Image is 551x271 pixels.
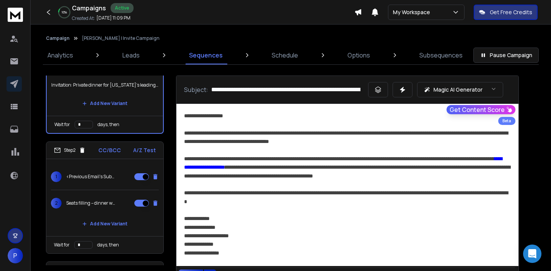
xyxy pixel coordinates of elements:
[66,174,115,180] p: <Previous Email's Subject>
[76,96,134,111] button: Add New Variant
[447,105,515,114] button: Get Content Score
[54,147,86,154] div: Step 2
[393,8,433,16] p: My Workspace
[8,248,23,263] button: P
[122,51,140,60] p: Leads
[46,141,164,254] li: Step2CC/BCCA/Z Test1<Previous Email's Subject>2Seats filling – dinner with Hawai‘i AIA executives...
[419,51,463,60] p: Subsequences
[490,8,532,16] p: Get Free Credits
[184,85,208,94] p: Subject:
[51,171,62,182] span: 1
[72,15,95,21] p: Created At:
[189,51,223,60] p: Sequences
[76,216,134,232] button: Add New Variant
[97,242,119,248] p: days, then
[98,146,121,154] p: CC/BCC
[66,200,115,206] p: Seats filling – dinner with Hawai‘i AIA executives
[133,146,156,154] p: A/Z Test
[51,74,158,96] p: Invitation: Private dinner for [US_STATE]’s leading architects ([DATE])
[8,8,23,22] img: logo
[415,46,467,64] a: Subsequences
[473,48,539,63] button: Pause Campaign
[111,3,134,13] div: Active
[98,122,119,128] p: days, then
[54,122,70,128] p: Wait for
[62,10,67,15] p: 10 %
[474,5,538,20] button: Get Free Credits
[47,51,73,60] p: Analytics
[417,82,503,97] button: Magic AI Generator
[43,46,78,64] a: Analytics
[498,117,515,125] div: Beta
[267,46,303,64] a: Schedule
[434,86,483,94] p: Magic AI Generator
[184,46,227,64] a: Sequences
[96,15,130,21] p: [DATE] 11:09 PM
[118,46,144,64] a: Leads
[46,52,164,134] li: Step1CC/BCCA/Z TestInvitation: Private dinner for [US_STATE]’s leading architects ([DATE])Add New...
[46,35,70,41] button: Campaign
[72,3,106,13] h1: Campaigns
[82,35,160,41] p: [PERSON_NAME] | Invite Campaign
[347,51,370,60] p: Options
[51,198,62,209] span: 2
[523,245,541,263] div: Open Intercom Messenger
[54,242,70,248] p: Wait for
[272,51,298,60] p: Schedule
[343,46,375,64] a: Options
